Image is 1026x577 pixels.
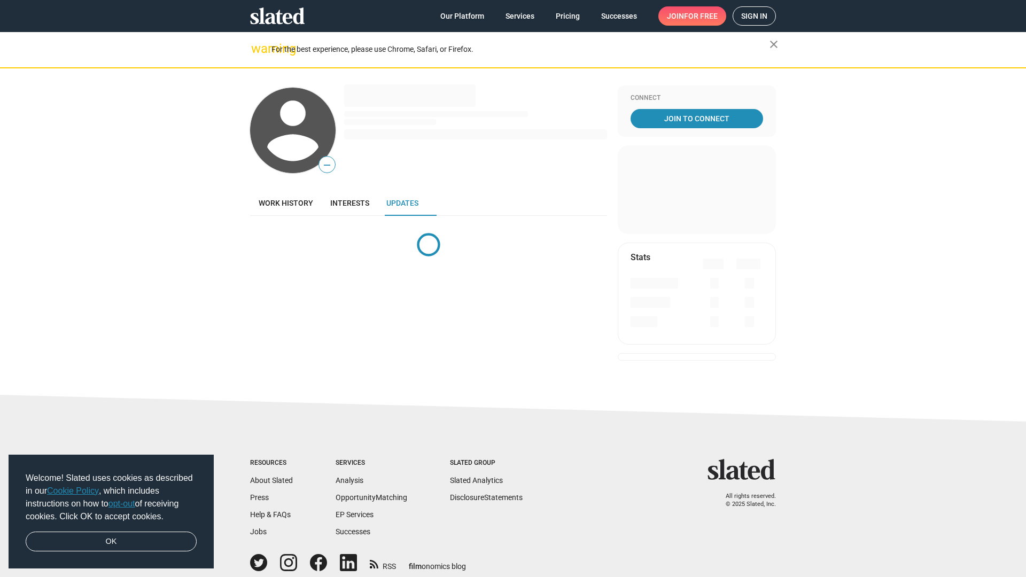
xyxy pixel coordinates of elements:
a: Slated Analytics [450,476,503,485]
div: cookieconsent [9,455,214,569]
a: dismiss cookie message [26,532,197,552]
a: Updates [378,190,427,216]
div: Slated Group [450,459,523,467]
a: Sign in [733,6,776,26]
span: Work history [259,199,313,207]
div: For the best experience, please use Chrome, Safari, or Firefox. [271,42,770,57]
a: OpportunityMatching [336,493,407,502]
a: Our Platform [432,6,493,26]
a: EP Services [336,510,374,519]
span: Welcome! Slated uses cookies as described in our , which includes instructions on how to of recei... [26,472,197,523]
div: Connect [631,94,763,103]
a: About Slated [250,476,293,485]
span: Join [667,6,718,26]
span: Services [506,6,534,26]
a: Jobs [250,527,267,536]
a: Cookie Policy [47,486,99,495]
span: film [409,562,422,571]
div: Services [336,459,407,467]
span: Sign in [741,7,767,25]
a: Interests [322,190,378,216]
span: Successes [601,6,637,26]
span: Updates [386,199,418,207]
a: Services [497,6,543,26]
a: Analysis [336,476,363,485]
a: RSS [370,555,396,572]
span: for free [684,6,718,26]
span: Join To Connect [633,109,761,128]
mat-card-title: Stats [631,252,650,263]
a: Joinfor free [658,6,726,26]
a: Pricing [547,6,588,26]
a: filmonomics blog [409,553,466,572]
a: Successes [336,527,370,536]
span: Pricing [556,6,580,26]
a: Help & FAQs [250,510,291,519]
p: All rights reserved. © 2025 Slated, Inc. [714,493,776,508]
a: Join To Connect [631,109,763,128]
a: opt-out [108,499,135,508]
a: Work history [250,190,322,216]
mat-icon: warning [251,42,264,55]
span: Our Platform [440,6,484,26]
span: — [319,158,335,172]
a: DisclosureStatements [450,493,523,502]
a: Successes [593,6,646,26]
a: Press [250,493,269,502]
div: Resources [250,459,293,467]
mat-icon: close [767,38,780,51]
span: Interests [330,199,369,207]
